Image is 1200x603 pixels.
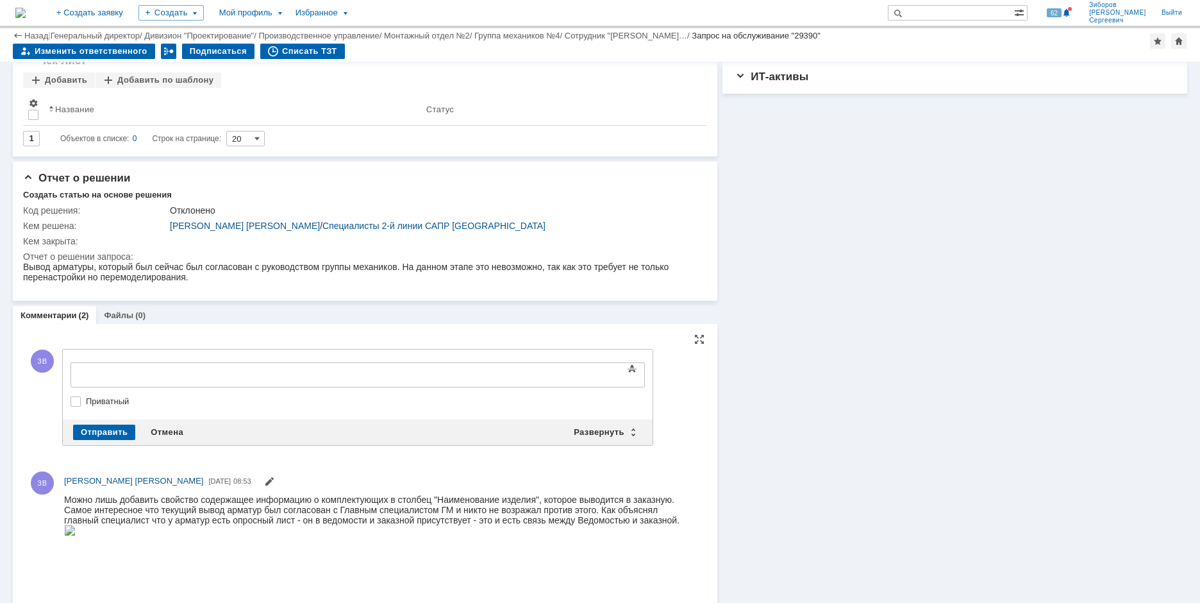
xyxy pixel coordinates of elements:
[60,134,129,143] span: Объектов в списке:
[264,478,274,488] span: Редактировать
[161,44,176,59] div: Работа с массовостью
[48,30,50,40] div: |
[624,361,640,377] span: Показать панель инструментов
[1171,33,1187,49] div: Сделать домашней страницей
[426,105,454,114] div: Статус
[23,251,701,262] div: Отчет о решении запроса:
[170,205,698,216] div: Отклонено
[170,221,320,231] a: [PERSON_NAME] [PERSON_NAME]
[233,477,251,485] span: 08:53
[259,31,379,40] a: Производственное управление
[384,31,470,40] a: Монтажный отдел №2
[694,334,704,344] div: На всю страницу
[79,310,89,320] div: (2)
[23,236,167,246] div: Кем закрыта:
[208,477,231,485] span: [DATE]
[692,31,821,40] div: Запрос на обслуживание "29390"
[474,31,565,40] div: /
[51,31,140,40] a: Генеральный директор
[144,31,258,40] div: /
[55,105,94,114] div: Название
[31,350,54,373] span: ЗВ
[565,31,692,40] div: /
[259,31,385,40] div: /
[51,31,145,40] div: /
[23,172,130,184] span: Отчет о решении
[144,31,254,40] a: Дивизион "Проектирование"
[23,205,167,216] div: Код решения:
[421,93,697,126] th: Статус
[138,5,204,21] div: Создать
[23,221,167,231] div: Кем решена:
[322,221,546,231] a: Специалисты 2-й линии САПР [GEOGRAPHIC_DATA]
[474,31,560,40] a: Группа механиков №4
[60,131,221,146] i: Строк на странице:
[44,93,421,126] th: Название
[384,31,474,40] div: /
[23,190,172,200] div: Создать статью на основе решения
[1089,9,1146,17] span: [PERSON_NAME]
[24,31,48,40] a: Назад
[1089,1,1146,9] span: Зиборов
[15,8,26,18] img: logo
[170,221,698,231] div: /
[735,71,808,83] span: ИТ-активы
[86,396,642,407] label: Приватный
[28,98,38,108] span: Настройки
[1014,6,1027,18] span: Расширенный поиск
[1047,8,1062,17] span: 62
[565,31,687,40] a: Сотрудник "[PERSON_NAME]…
[15,8,26,18] a: Перейти на домашнюю страницу
[64,476,203,486] span: [PERSON_NAME] [PERSON_NAME]
[133,131,137,146] div: 0
[1150,33,1165,49] div: Добавить в избранное
[1089,17,1146,24] span: Сергеевич
[135,310,146,320] div: (0)
[64,475,203,488] a: [PERSON_NAME] [PERSON_NAME]
[21,310,77,320] a: Комментарии
[104,310,133,320] a: Файлы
